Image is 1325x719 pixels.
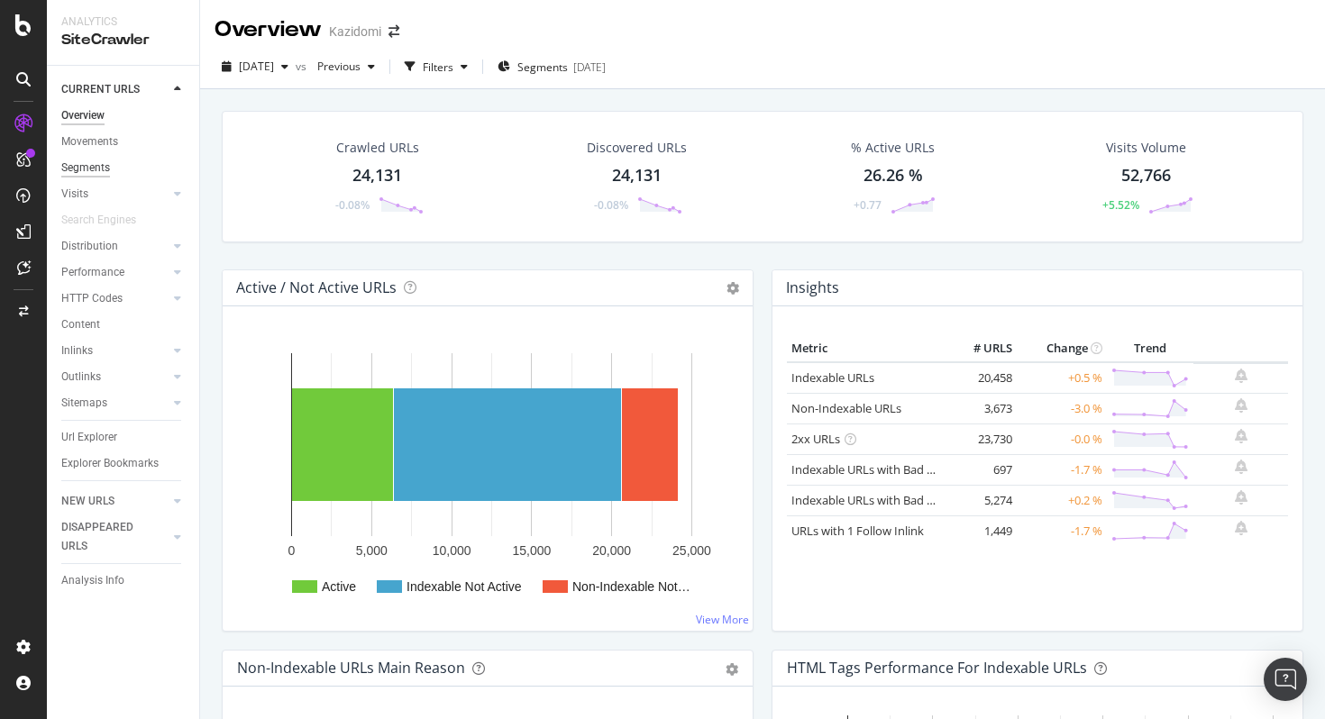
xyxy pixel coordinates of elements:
[1017,515,1107,546] td: -1.7 %
[310,52,382,81] button: Previous
[239,59,274,74] span: 2025 Sep. 10th
[61,132,187,151] a: Movements
[397,52,475,81] button: Filters
[61,14,185,30] div: Analytics
[726,282,739,295] i: Options
[61,454,159,473] div: Explorer Bookmarks
[336,139,419,157] div: Crawled URLs
[61,571,187,590] a: Analysis Info
[61,315,100,334] div: Content
[1235,521,1247,535] div: bell-plus
[61,289,169,308] a: HTTP Codes
[236,276,397,300] h4: Active / Not Active URLs
[864,164,923,187] div: 26.26 %
[787,659,1087,677] div: HTML Tags Performance for Indexable URLs
[726,663,738,676] div: gear
[61,106,105,125] div: Overview
[237,659,465,677] div: Non-Indexable URLs Main Reason
[61,159,187,177] a: Segments
[1106,139,1186,157] div: Visits Volume
[945,393,1017,423] td: 3,673
[61,80,169,99] a: CURRENT URLS
[61,315,187,334] a: Content
[854,197,882,213] div: +0.77
[61,289,123,308] div: HTTP Codes
[587,139,687,157] div: Discovered URLs
[61,185,88,204] div: Visits
[945,362,1017,394] td: 20,458
[1121,164,1171,187] div: 52,766
[407,579,522,594] text: Indexable Not Active
[61,518,169,556] a: DISAPPEARED URLS
[791,492,988,508] a: Indexable URLs with Bad Description
[573,59,606,75] div: [DATE]
[61,368,101,387] div: Outlinks
[61,211,154,230] a: Search Engines
[945,485,1017,515] td: 5,274
[572,579,690,594] text: Non-Indexable Not…
[1235,490,1247,505] div: bell-plus
[1235,369,1247,383] div: bell-plus
[1102,197,1139,213] div: +5.52%
[61,394,107,413] div: Sitemaps
[296,59,310,74] span: vs
[945,423,1017,454] td: 23,730
[335,197,370,213] div: -0.08%
[517,59,568,75] span: Segments
[512,543,551,558] text: 15,000
[786,276,839,300] h4: Insights
[945,335,1017,362] th: # URLS
[388,25,399,38] div: arrow-right-arrow-left
[1235,460,1247,474] div: bell-plus
[1017,423,1107,454] td: -0.0 %
[61,237,118,256] div: Distribution
[791,431,840,447] a: 2xx URLs
[61,237,169,256] a: Distribution
[1017,362,1107,394] td: +0.5 %
[61,106,187,125] a: Overview
[1017,335,1107,362] th: Change
[61,341,169,360] a: Inlinks
[61,159,110,177] div: Segments
[61,492,169,511] a: NEW URLS
[1235,429,1247,443] div: bell-plus
[791,369,874,386] a: Indexable URLs
[61,263,169,282] a: Performance
[1017,485,1107,515] td: +0.2 %
[61,454,187,473] a: Explorer Bookmarks
[61,132,118,151] div: Movements
[61,368,169,387] a: Outlinks
[61,394,169,413] a: Sitemaps
[61,185,169,204] a: Visits
[791,400,901,416] a: Non-Indexable URLs
[215,14,322,45] div: Overview
[851,139,935,157] div: % Active URLs
[61,428,187,447] a: Url Explorer
[672,543,711,558] text: 25,000
[61,80,140,99] div: CURRENT URLS
[1235,398,1247,413] div: bell-plus
[61,428,117,447] div: Url Explorer
[945,454,1017,485] td: 697
[356,543,388,558] text: 5,000
[61,263,124,282] div: Performance
[1264,658,1307,701] div: Open Intercom Messenger
[791,523,924,539] a: URLs with 1 Follow Inlink
[61,211,136,230] div: Search Engines
[329,23,381,41] div: Kazidomi
[945,515,1017,546] td: 1,449
[61,30,185,50] div: SiteCrawler
[423,59,453,75] div: Filters
[237,335,738,616] svg: A chart.
[696,612,749,627] a: View More
[288,543,296,558] text: 0
[1107,335,1193,362] th: Trend
[61,341,93,360] div: Inlinks
[322,579,356,594] text: Active
[490,52,613,81] button: Segments[DATE]
[61,571,124,590] div: Analysis Info
[592,543,631,558] text: 20,000
[433,543,471,558] text: 10,000
[1017,454,1107,485] td: -1.7 %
